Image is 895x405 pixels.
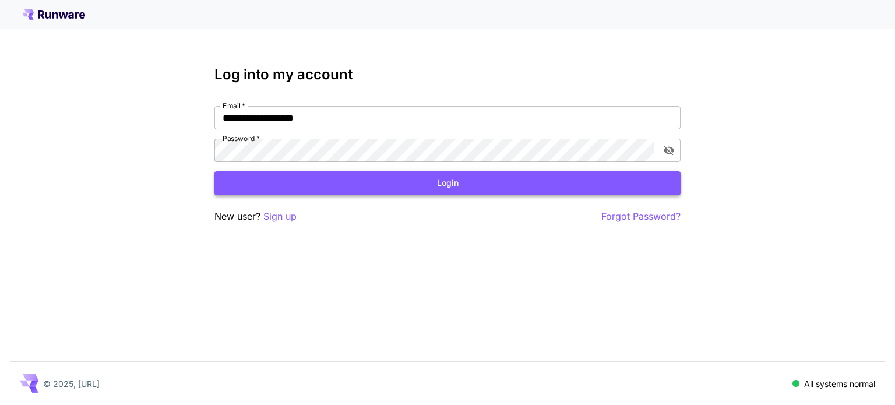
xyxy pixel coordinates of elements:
label: Email [223,101,245,111]
p: All systems normal [804,378,875,390]
h3: Log into my account [214,66,681,83]
p: © 2025, [URL] [43,378,100,390]
button: Forgot Password? [601,209,681,224]
button: Login [214,171,681,195]
label: Password [223,133,260,143]
p: New user? [214,209,297,224]
button: Sign up [263,209,297,224]
button: toggle password visibility [658,140,679,161]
